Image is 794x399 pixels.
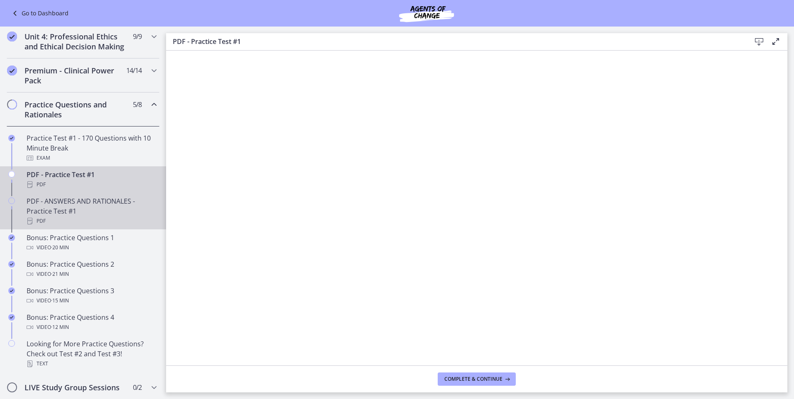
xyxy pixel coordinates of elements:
h2: Premium - Clinical Power Pack [25,66,126,85]
span: · 20 min [51,243,69,253]
span: · 15 min [51,296,69,306]
div: Video [27,269,156,279]
div: Bonus: Practice Questions 1 [27,233,156,253]
div: Video [27,322,156,332]
span: 9 / 9 [133,32,142,41]
i: Completed [8,261,15,268]
div: Looking for More Practice Questions? Check out Test #2 and Test #3! [27,339,156,369]
i: Completed [8,287,15,294]
span: · 21 min [51,269,69,279]
div: PDF [27,216,156,226]
div: Video [27,243,156,253]
h2: Practice Questions and Rationales [25,100,126,119]
i: Completed [7,32,17,41]
span: Complete & continue [444,376,502,382]
div: PDF - Practice Test #1 [27,170,156,190]
div: Exam [27,153,156,163]
span: 14 / 14 [126,66,142,75]
div: Practice Test #1 - 170 Questions with 10 Minute Break [27,133,156,163]
div: Bonus: Practice Questions 3 [27,286,156,306]
h3: PDF - Practice Test #1 [173,36,738,46]
i: Completed [8,314,15,321]
span: 0 / 2 [133,382,142,392]
div: PDF - ANSWERS AND RATIONALES - Practice Test #1 [27,196,156,226]
div: Text [27,359,156,369]
h2: LIVE Study Group Sessions [25,382,126,392]
div: PDF [27,180,156,190]
h2: Unit 4: Professional Ethics and Ethical Decision Making [25,32,126,51]
i: Completed [7,66,17,75]
img: Agents of Change Social Work Test Prep [377,3,476,23]
span: 5 / 8 [133,100,142,109]
span: · 12 min [51,322,69,332]
a: Go to Dashboard [10,8,69,18]
div: Video [27,296,156,306]
i: Completed [8,135,15,141]
button: Complete & continue [438,372,516,386]
div: Bonus: Practice Questions 4 [27,312,156,332]
div: Bonus: Practice Questions 2 [27,259,156,279]
i: Completed [8,234,15,241]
